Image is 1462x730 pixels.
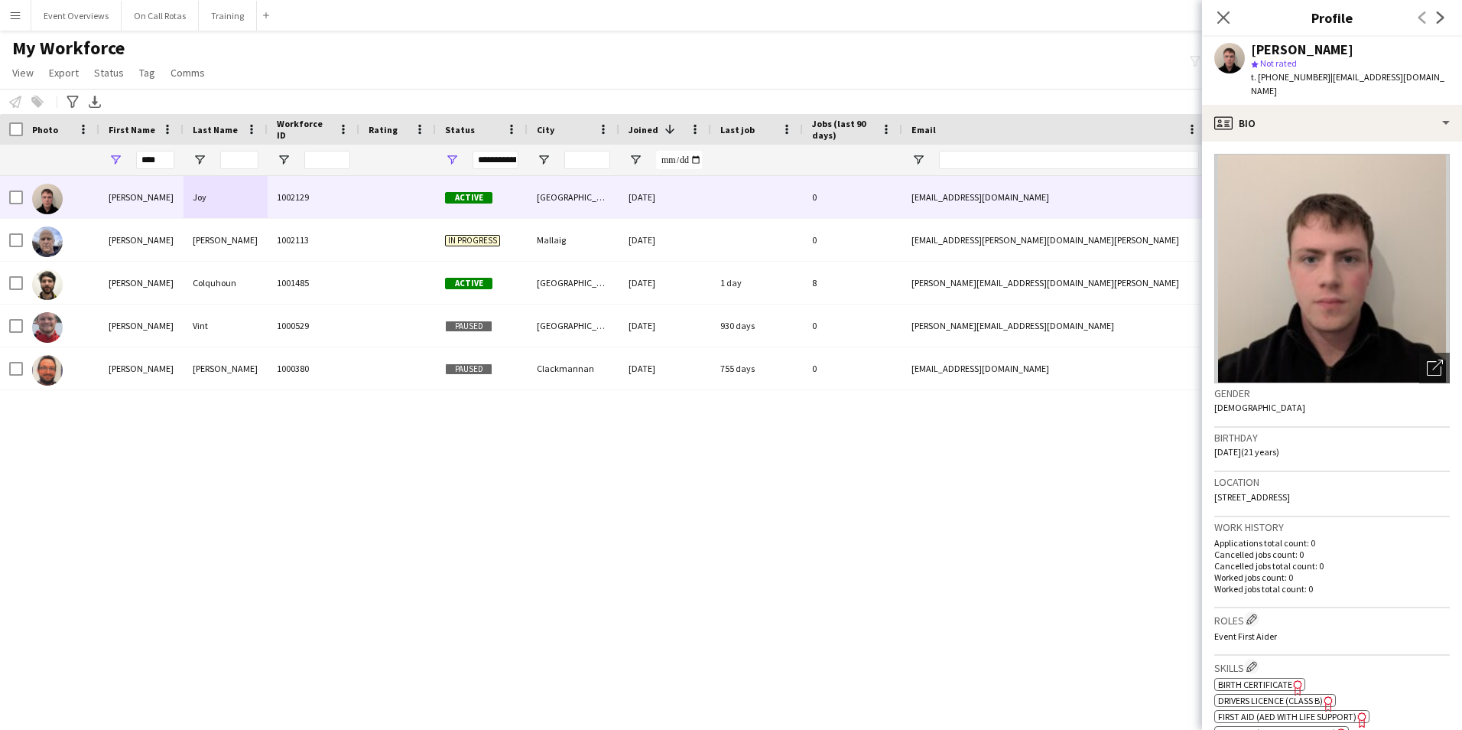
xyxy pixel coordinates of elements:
[32,355,63,386] img: Neil Burnside
[32,312,63,343] img: Neil Vint
[445,153,459,167] button: Open Filter Menu
[268,305,359,347] div: 1000529
[1214,537,1450,549] p: Applications total count: 0
[171,66,205,80] span: Comms
[528,305,619,347] div: [GEOGRAPHIC_DATA]
[445,278,492,289] span: Active
[99,176,184,218] div: [PERSON_NAME]
[268,262,359,304] div: 1001485
[43,63,85,83] a: Export
[1251,71,1330,83] span: t. [PHONE_NUMBER]
[184,219,268,261] div: [PERSON_NAME]
[619,219,711,261] div: [DATE]
[1202,105,1462,142] div: Bio
[88,63,130,83] a: Status
[1214,659,1450,675] h3: Skills
[1251,43,1353,57] div: [PERSON_NAME]
[803,262,902,304] div: 8
[537,124,554,135] span: City
[184,262,268,304] div: Colquhoun
[139,66,155,80] span: Tag
[445,321,492,332] span: Paused
[1218,695,1323,706] span: Drivers Licence (Class B)
[32,124,58,135] span: Photo
[193,153,206,167] button: Open Filter Menu
[528,176,619,218] div: [GEOGRAPHIC_DATA]
[304,151,350,169] input: Workforce ID Filter Input
[136,151,174,169] input: First Name Filter Input
[164,63,211,83] a: Comms
[1214,631,1277,642] span: Event First Aider
[1218,711,1356,722] span: First Aid (AED with life support)
[528,347,619,389] div: Clackmannan
[803,305,902,347] div: 0
[619,262,711,304] div: [DATE]
[445,363,492,375] span: Paused
[1202,8,1462,28] h3: Profile
[184,305,268,347] div: Vint
[803,219,902,261] div: 0
[109,153,122,167] button: Open Filter Menu
[528,262,619,304] div: [GEOGRAPHIC_DATA]
[902,176,1208,218] div: [EMAIL_ADDRESS][DOMAIN_NAME]
[268,219,359,261] div: 1002113
[1260,57,1297,69] span: Not rated
[528,219,619,261] div: Mallaig
[1214,583,1450,595] p: Worked jobs total count: 0
[32,226,63,257] img: Neil Macdonald
[63,93,82,111] app-action-btn: Advanced filters
[184,176,268,218] div: Joy
[1214,446,1279,458] span: [DATE] (21 years)
[1214,386,1450,400] h3: Gender
[711,347,803,389] div: 755 days
[1214,154,1450,383] img: Crew avatar or photo
[911,124,936,135] span: Email
[445,192,492,204] span: Active
[49,66,79,80] span: Export
[1419,353,1450,383] div: Open photos pop-in
[1214,611,1450,627] h3: Roles
[720,124,755,135] span: Last job
[629,124,658,135] span: Joined
[369,124,398,135] span: Rating
[803,347,902,389] div: 0
[32,184,63,214] img: Neil Joy
[619,347,711,389] div: [DATE]
[193,124,238,135] span: Last Name
[32,269,63,300] img: Neil Colquhoun
[1214,520,1450,534] h3: Work history
[537,153,551,167] button: Open Filter Menu
[911,153,925,167] button: Open Filter Menu
[629,153,642,167] button: Open Filter Menu
[268,176,359,218] div: 1002129
[122,1,199,31] button: On Call Rotas
[94,66,124,80] span: Status
[277,153,291,167] button: Open Filter Menu
[1214,402,1305,413] span: [DEMOGRAPHIC_DATA]
[1214,572,1450,583] p: Worked jobs count: 0
[711,262,803,304] div: 1 day
[445,124,475,135] span: Status
[99,262,184,304] div: [PERSON_NAME]
[1214,431,1450,445] h3: Birthday
[803,176,902,218] div: 0
[12,37,125,60] span: My Workforce
[86,93,104,111] app-action-btn: Export XLSX
[902,347,1208,389] div: [EMAIL_ADDRESS][DOMAIN_NAME]
[133,63,161,83] a: Tag
[1214,549,1450,560] p: Cancelled jobs count: 0
[656,151,702,169] input: Joined Filter Input
[109,124,155,135] span: First Name
[939,151,1199,169] input: Email Filter Input
[902,262,1208,304] div: [PERSON_NAME][EMAIL_ADDRESS][DOMAIN_NAME][PERSON_NAME]
[99,219,184,261] div: [PERSON_NAME]
[1214,475,1450,489] h3: Location
[31,1,122,31] button: Event Overviews
[12,66,34,80] span: View
[564,151,610,169] input: City Filter Input
[268,347,359,389] div: 1000380
[99,305,184,347] div: [PERSON_NAME]
[1218,679,1292,690] span: Birth Certificate
[1251,71,1444,96] span: | [EMAIL_ADDRESS][DOMAIN_NAME]
[1214,491,1290,503] span: [STREET_ADDRESS]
